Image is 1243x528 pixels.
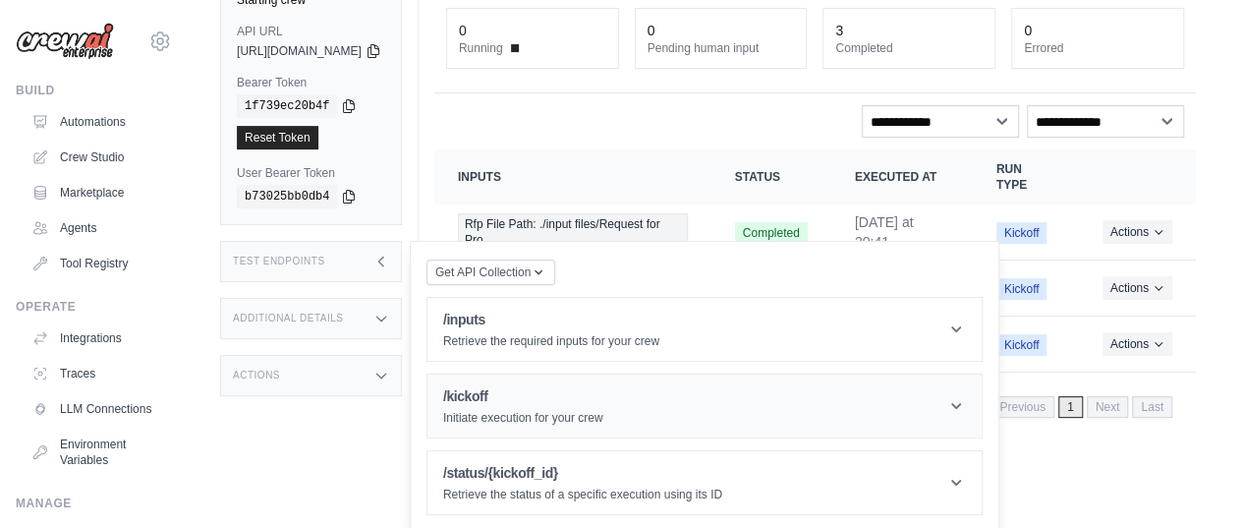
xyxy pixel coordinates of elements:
[237,185,337,208] code: b73025bb0db4
[237,43,362,59] span: [URL][DOMAIN_NAME]
[735,222,808,244] span: Completed
[946,396,1172,418] nav: Pagination
[1102,276,1172,300] button: Actions for execution
[459,21,467,40] div: 0
[24,212,172,244] a: Agents
[831,149,973,205] th: Executed at
[996,334,1047,356] span: Kickoff
[443,487,722,502] p: Retrieve the status of a specific execution using its ID
[711,149,831,205] th: Status
[426,260,555,285] button: Get API Collection
[443,410,603,426] p: Initiate execution for your crew
[16,496,172,511] div: Manage
[434,149,711,205] th: Inputs
[237,24,385,39] label: API URL
[24,142,172,173] a: Crew Studio
[237,165,385,181] label: User Bearer Token
[973,149,1079,205] th: Run Type
[16,299,172,315] div: Operate
[835,40,983,56] dt: Completed
[237,94,337,118] code: 1f739ec20b4f
[24,429,172,476] a: Environment Variables
[24,248,172,279] a: Tool Registry
[24,358,172,389] a: Traces
[24,393,172,425] a: LLM Connections
[24,177,172,208] a: Marketplace
[24,106,172,138] a: Automations
[990,396,1054,418] span: Previous
[237,75,385,90] label: Bearer Token
[1102,220,1172,244] button: Actions for execution
[996,222,1047,244] span: Kickoff
[443,386,603,406] h1: /kickoff
[233,256,325,267] h3: Test Endpoints
[1102,332,1172,356] button: Actions for execution
[855,214,914,250] time: August 27, 2025 at 20:41 IST
[648,40,795,56] dt: Pending human input
[1087,396,1129,418] span: Next
[1024,40,1171,56] dt: Errored
[233,370,280,381] h3: Actions
[16,83,172,98] div: Build
[458,213,688,251] span: Rfp File Path: ./input files/Request for Pro…
[443,333,659,349] p: Retrieve the required inputs for your crew
[1024,21,1032,40] div: 0
[435,264,531,280] span: Get API Collection
[237,126,318,149] a: Reset Token
[1145,434,1243,528] iframe: Chat Widget
[233,313,343,324] h3: Additional Details
[24,323,172,354] a: Integrations
[16,23,114,60] img: Logo
[1058,396,1083,418] span: 1
[443,310,659,329] h1: /inputs
[996,278,1047,300] span: Kickoff
[459,40,503,56] span: Running
[1132,396,1172,418] span: Last
[835,21,843,40] div: 3
[648,21,655,40] div: 0
[434,149,1196,431] section: Crew executions table
[458,213,688,251] a: View execution details for Rfp File Path
[443,463,722,483] h1: /status/{kickoff_id}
